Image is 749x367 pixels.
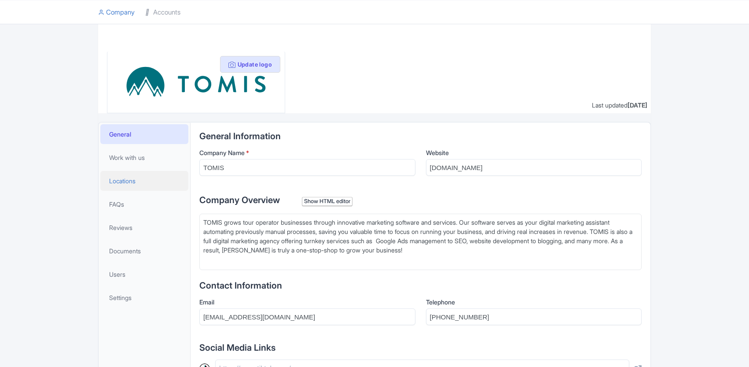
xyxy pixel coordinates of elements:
span: Documents [109,246,141,256]
span: Reviews [109,223,132,232]
a: Work with us [100,148,188,167]
a: FAQs [100,194,188,214]
span: General [109,130,131,139]
a: Settings [100,288,188,308]
h2: Social Media Links [199,343,642,352]
a: Reviews [100,218,188,237]
a: Locations [100,171,188,191]
span: Company Overview [199,195,280,205]
span: Settings [109,293,132,302]
span: Locations [109,176,136,185]
a: Documents [100,241,188,261]
span: Website [426,149,449,156]
span: Email [199,298,214,306]
h2: General Information [199,131,642,141]
button: Update logo [220,56,280,73]
div: Last updated [592,100,647,110]
span: Company Name [199,149,245,156]
span: FAQs [109,200,124,209]
span: Work with us [109,153,145,162]
h2: Contact Information [199,281,642,290]
div: Show HTML editor [302,197,352,206]
a: General [100,124,188,144]
span: Users [109,270,125,279]
div: TOMIS grows tour operator businesses through innovative marketing software and services. Our soft... [203,218,638,264]
a: Users [100,264,188,284]
img: mkc4s83yydzziwnmdm8f.svg [125,59,267,106]
span: Telephone [426,298,455,306]
span: [DATE] [628,101,647,109]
